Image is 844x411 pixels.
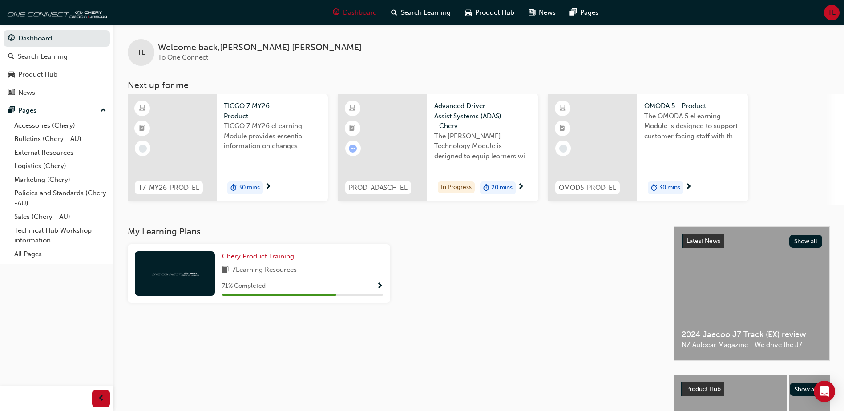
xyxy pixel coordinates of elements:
button: Show all [789,235,823,248]
span: search-icon [8,53,14,61]
span: Advanced Driver Assist Systems (ADAS) - Chery [434,101,531,131]
a: OMOD5-PROD-ELOMODA 5 - ProductThe OMODA 5 eLearning Module is designed to support customer facing... [548,94,748,201]
span: TL [828,8,836,18]
span: 7 Learning Resources [232,265,297,276]
span: pages-icon [8,107,15,115]
span: Search Learning [401,8,451,18]
span: booktick-icon [560,123,566,134]
button: DashboardSearch LearningProduct HubNews [4,28,110,102]
a: PROD-ADASCH-ELAdvanced Driver Assist Systems (ADAS) - CheryThe [PERSON_NAME] Technology Module is... [338,94,538,201]
span: NZ Autocar Magazine - We drive the J7. [682,340,822,350]
span: up-icon [100,105,106,117]
span: book-icon [222,265,229,276]
span: prev-icon [98,393,105,404]
button: TL [824,5,840,20]
span: 30 mins [238,183,260,193]
span: guage-icon [333,7,339,18]
button: Pages [4,102,110,119]
span: learningRecordVerb_ATTEMPT-icon [349,145,357,153]
a: News [4,85,110,101]
span: booktick-icon [139,123,145,134]
span: booktick-icon [349,123,355,134]
span: duration-icon [483,182,489,194]
span: search-icon [391,7,397,18]
a: pages-iconPages [563,4,606,22]
a: Logistics (Chery) [11,159,110,173]
span: Show Progress [376,282,383,290]
span: learningResourceType_ELEARNING-icon [349,103,355,114]
div: Open Intercom Messenger [814,381,835,402]
span: The OMODA 5 eLearning Module is designed to support customer facing staff with the product and sa... [644,111,741,141]
span: PROD-ADASCH-EL [349,183,408,193]
div: Search Learning [18,52,68,62]
a: Marketing (Chery) [11,173,110,187]
span: news-icon [529,7,535,18]
span: learningResourceType_ELEARNING-icon [139,103,145,114]
h3: Next up for me [113,80,844,90]
span: T7-MY26-PROD-EL [138,183,199,193]
span: news-icon [8,89,15,97]
a: Sales (Chery - AU) [11,210,110,224]
a: Product HubShow all [681,382,823,396]
span: 30 mins [659,183,680,193]
span: Pages [580,8,598,18]
div: News [18,88,35,98]
span: 71 % Completed [222,281,266,291]
span: Dashboard [343,8,377,18]
img: oneconnect [4,4,107,21]
span: The [PERSON_NAME] Technology Module is designed to equip learners with essential knowledge about ... [434,131,531,161]
span: learningResourceType_ELEARNING-icon [560,103,566,114]
a: Accessories (Chery) [11,119,110,133]
span: duration-icon [651,182,657,194]
a: Bulletins (Chery - AU) [11,132,110,146]
span: To One Connect [158,53,208,61]
a: External Resources [11,146,110,160]
span: Product Hub [475,8,514,18]
a: search-iconSearch Learning [384,4,458,22]
span: car-icon [465,7,472,18]
span: Welcome back , [PERSON_NAME] [PERSON_NAME] [158,43,362,53]
a: Latest NewsShow all [682,234,822,248]
a: All Pages [11,247,110,261]
a: Dashboard [4,30,110,47]
a: Product Hub [4,66,110,83]
span: car-icon [8,71,15,79]
div: Pages [18,105,36,116]
span: duration-icon [230,182,237,194]
span: guage-icon [8,35,15,43]
span: OMODA 5 - Product [644,101,741,111]
div: In Progress [438,181,475,193]
a: T7-MY26-PROD-ELTIGGO 7 MY26 - ProductTIGGO 7 MY26 eLearning Module provides essential information... [128,94,328,201]
a: news-iconNews [521,4,563,22]
span: TIGGO 7 MY26 eLearning Module provides essential information on changes introduced with the new M... [224,121,321,151]
a: Search Learning [4,48,110,65]
a: car-iconProduct Hub [458,4,521,22]
div: Product Hub [18,69,57,80]
span: TIGGO 7 MY26 - Product [224,101,321,121]
span: Latest News [687,237,720,245]
span: next-icon [265,183,271,191]
span: next-icon [685,183,692,191]
span: News [539,8,556,18]
a: Chery Product Training [222,251,298,262]
span: Product Hub [686,385,721,393]
button: Show Progress [376,281,383,292]
span: learningRecordVerb_NONE-icon [559,145,567,153]
a: guage-iconDashboard [326,4,384,22]
span: learningRecordVerb_NONE-icon [139,145,147,153]
span: OMOD5-PROD-EL [559,183,616,193]
span: next-icon [517,183,524,191]
a: Technical Hub Workshop information [11,224,110,247]
span: pages-icon [570,7,577,18]
a: Policies and Standards (Chery -AU) [11,186,110,210]
h3: My Learning Plans [128,226,660,237]
span: 2024 Jaecoo J7 Track (EX) review [682,330,822,340]
img: oneconnect [150,269,199,278]
span: TL [137,48,145,58]
button: Show all [790,383,823,396]
a: Latest NewsShow all2024 Jaecoo J7 Track (EX) reviewNZ Autocar Magazine - We drive the J7. [674,226,830,361]
span: 20 mins [491,183,513,193]
span: Chery Product Training [222,252,294,260]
